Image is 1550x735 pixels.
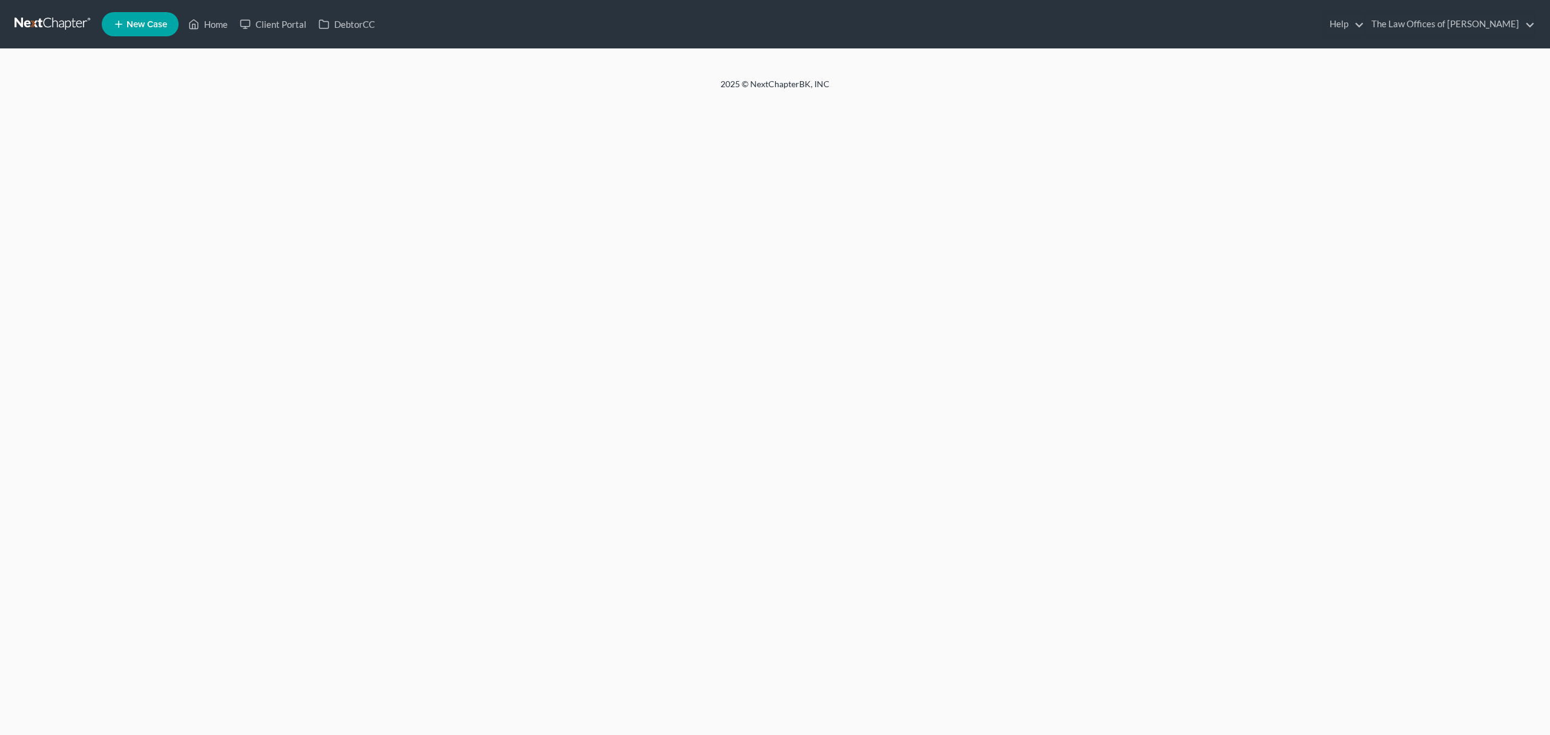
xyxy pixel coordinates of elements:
div: 2025 © NextChapterBK, INC [430,78,1120,100]
a: Help [1324,13,1364,35]
a: DebtorCC [312,13,381,35]
a: The Law Offices of [PERSON_NAME] [1365,13,1535,35]
a: Home [182,13,234,35]
a: Client Portal [234,13,312,35]
new-legal-case-button: New Case [102,12,179,36]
